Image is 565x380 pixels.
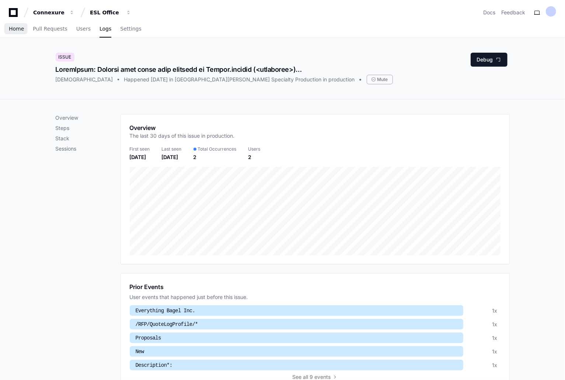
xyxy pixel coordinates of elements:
[483,9,495,16] a: Docs
[120,27,141,31] span: Settings
[162,146,182,152] div: Last seen
[492,348,498,355] div: 1x
[130,123,501,144] app-pz-page-link-header: Overview
[30,6,77,19] button: Connexure
[162,154,182,161] div: [DATE]
[193,154,237,161] div: 2
[492,334,498,342] div: 1x
[492,362,498,369] div: 1x
[56,114,121,122] p: Overview
[248,154,261,161] div: 2
[56,124,121,132] p: Steps
[130,123,235,132] h1: Overview
[33,27,67,31] span: Pull Requests
[130,132,235,140] p: The last 30 days of this issue in production.
[136,335,161,341] span: Proposals
[492,321,498,328] div: 1x
[136,321,198,327] span: /RFP/QuoteLogProfile/*
[9,21,24,38] a: Home
[76,21,91,38] a: Users
[56,64,303,75] div: LoremIpsum: Dolorsi amet conse adip elitsedd ei Tempor.incidid (<utlaboree>) do M (aliqu://eni.ad...
[100,21,111,38] a: Logs
[33,9,65,16] div: Connexure
[76,27,91,31] span: Users
[471,53,508,67] button: Debug
[367,75,393,84] div: Mute
[130,293,501,301] div: User events that happened just before this issue.
[130,154,150,161] div: [DATE]
[56,76,113,83] div: [DEMOGRAPHIC_DATA]
[56,145,121,152] p: Sessions
[56,53,74,61] div: Issue
[130,282,164,291] h1: Prior Events
[136,362,172,368] span: Description*:
[136,349,144,355] span: New
[9,27,24,31] span: Home
[198,146,237,152] span: Total Occurrences
[120,21,141,38] a: Settings
[33,21,67,38] a: Pull Requests
[492,307,498,314] div: 1x
[130,146,150,152] div: First seen
[136,308,195,314] span: Everything Bagel Inc.
[124,76,355,83] div: Happened [DATE] in [GEOGRAPHIC_DATA][PERSON_NAME] Specialty Production in production
[100,27,111,31] span: Logs
[248,146,261,152] div: Users
[90,9,122,16] div: ESL Office
[501,9,525,16] button: Feedback
[56,135,121,142] p: Stack
[87,6,134,19] button: ESL Office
